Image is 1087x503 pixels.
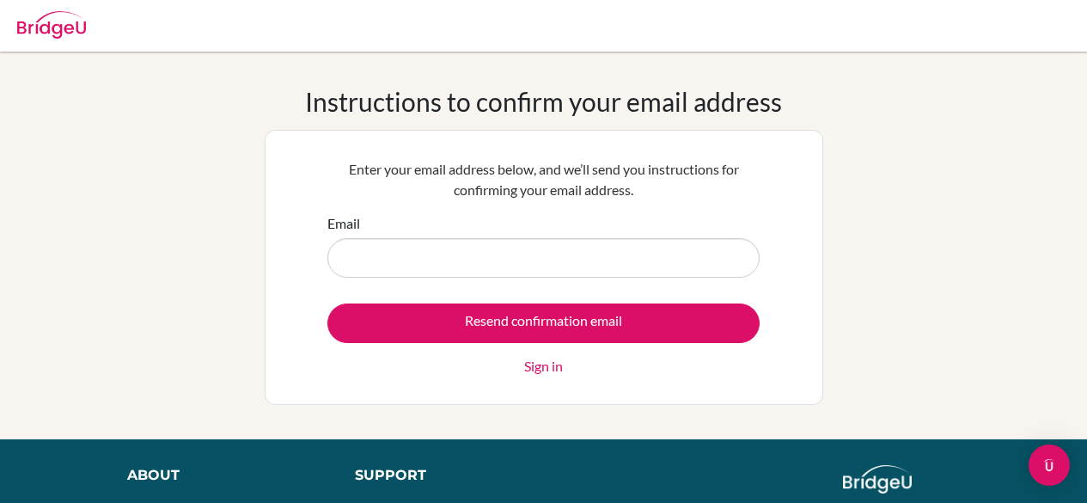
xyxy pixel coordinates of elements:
[127,465,316,486] div: About
[1029,445,1070,486] div: Open Intercom Messenger
[327,213,360,234] label: Email
[327,304,760,343] input: Resend confirmation email
[355,465,527,486] div: Support
[843,465,913,494] img: logo_white@2x-f4f0deed5e89b7ecb1c2cc34c3e3d731f90f0f143d5ea2071677605dd97b5244.png
[524,356,563,377] a: Sign in
[17,11,86,39] img: Bridge-U
[327,159,760,200] p: Enter your email address below, and we’ll send you instructions for confirming your email address.
[305,86,782,117] h1: Instructions to confirm your email address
